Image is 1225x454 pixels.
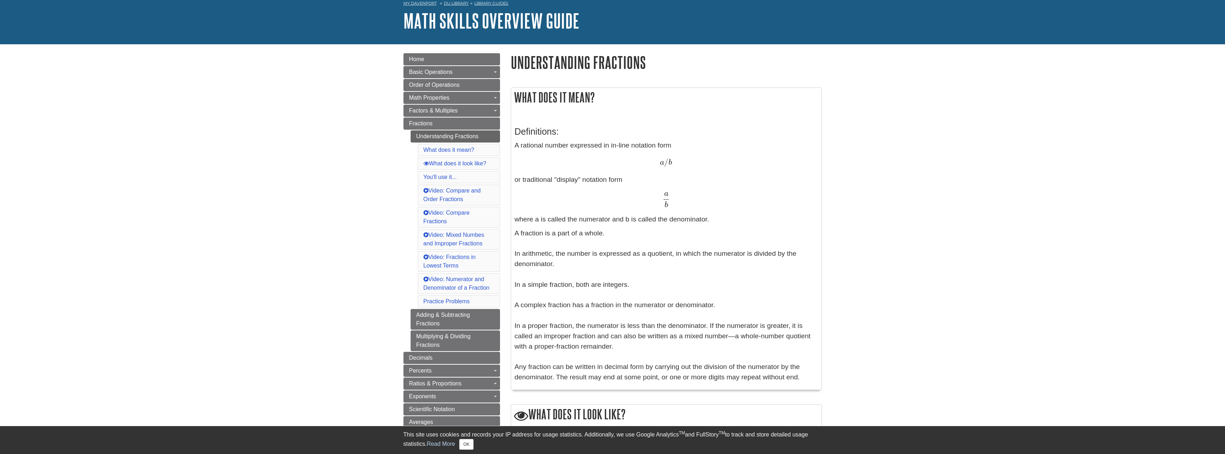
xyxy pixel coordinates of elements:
[423,174,457,180] a: You'll use it...
[444,1,469,6] a: DU Library
[423,147,474,153] a: What does it mean?
[409,120,433,126] span: Fractions
[664,190,668,198] span: a
[403,416,500,428] a: Averages
[515,126,818,137] h3: Definitions:
[403,378,500,390] a: Ratios & Proportions
[515,228,818,383] p: A fraction is a part of a whole. In arithmetic, the number is expressed as a quotient, in which t...
[511,405,822,425] h2: What does it look like?
[403,66,500,78] a: Basic Operations
[423,210,470,224] a: Video: Compare Fractions
[409,108,458,114] span: Factors & Multiples
[427,441,455,447] a: Read More
[511,88,822,107] h2: What does it mean?
[403,365,500,377] a: Percents
[403,430,822,450] div: This site uses cookies and records your IP address for usage statistics. Additionally, we use Goo...
[660,159,664,166] span: a
[403,53,500,65] a: Home
[423,276,490,291] a: Video: Numerator and Denominator of a Fraction
[515,140,818,225] p: A rational number expressed in in-line notation form or traditional "display" notation form where...
[409,355,433,361] span: Decimals
[403,390,500,403] a: Exponents
[474,1,508,6] a: Library Guides
[411,130,500,143] a: Understanding Fractions
[511,53,822,71] h1: Understanding Fractions
[423,188,481,202] a: Video: Compare and Order Fractions
[403,403,500,415] a: Scientific Notation
[679,430,685,435] sup: TM
[423,254,476,269] a: Video: Fractions in Lowest Terms
[411,330,500,351] a: Multiplying & Dividing Fractions
[409,380,462,386] span: Ratios & Proportions
[403,10,579,32] a: Math Skills Overview Guide
[665,201,668,209] span: b
[423,232,484,246] a: Video: Mixed Numbes and Improper Fractions
[403,118,500,130] a: Fractions
[403,92,500,104] a: Math Properties
[403,352,500,364] a: Decimals
[403,0,437,6] a: My Davenport
[409,419,433,425] span: Averages
[423,298,470,304] a: Practice Problems
[411,309,500,330] a: Adding & Subtracting Fractions
[403,105,500,117] a: Factors & Multiples
[409,368,432,374] span: Percents
[423,160,486,166] a: What does it look like?
[668,159,672,166] span: b
[409,69,453,75] span: Basic Operations
[719,430,725,435] sup: TM
[403,79,500,91] a: Order of Operations
[409,82,460,88] span: Order of Operations
[409,406,455,412] span: Scientific Notation
[459,439,473,450] button: Close
[409,393,436,399] span: Exponents
[664,157,668,167] span: /
[409,95,450,101] span: Math Properties
[409,56,425,62] span: Home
